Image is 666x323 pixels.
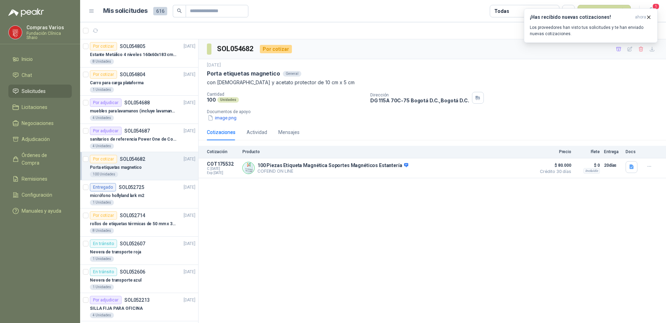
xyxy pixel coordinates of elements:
[120,157,145,161] p: SOL054682
[217,97,239,103] div: Unidades
[90,143,114,149] div: 4 Unidades
[22,207,61,215] span: Manuales y ayuda
[90,268,117,276] div: En tránsito
[119,185,144,190] p: SOL052725
[257,168,408,174] p: COFEIND ON LINE
[207,114,237,121] button: image.png
[90,192,144,199] p: micrófono hollyland lark m2
[80,68,198,96] a: Por cotizarSOL054804[DATE] Carro para carga plataforma1 Unidades
[90,80,144,86] p: Carro para carga plataforma
[207,62,221,69] p: [DATE]
[184,212,195,219] p: [DATE]
[184,71,195,78] p: [DATE]
[260,45,292,53] div: Por cotizar
[90,183,116,191] div: Entregado
[8,149,72,170] a: Órdenes de Compra
[635,14,646,20] span: ahora
[90,52,177,58] p: Estante Metálico 4 niveles 160x60x183 cm Fixser
[90,127,122,135] div: Por adjudicar
[207,79,658,86] p: con [DEMOGRAPHIC_DATA] y acetato protector de 10 cm x 5 cm
[652,3,660,10] span: 1
[26,31,72,40] p: Fundación Clínica Shaio
[80,180,198,208] a: EntregadoSOL052725[DATE] micrófono hollyland lark m21 Unidades
[8,8,44,17] img: Logo peakr
[207,70,280,77] p: Porta etiquetas magnetico
[207,171,238,175] span: Exp: [DATE]
[184,184,195,191] p: [DATE]
[90,239,117,248] div: En tránsito
[184,156,195,163] p: [DATE]
[8,188,72,202] a: Configuración
[90,277,141,284] p: Nevera de transporte azul
[8,204,72,218] a: Manuales y ayuda
[278,128,300,136] div: Mensajes
[575,149,600,154] p: Flete
[645,5,658,17] button: 1
[80,293,198,321] a: Por adjudicarSOL052213[DATE] SILLA FIJA PARA OFICINA4 Unidades
[22,103,47,111] span: Licitaciones
[90,87,114,93] div: 1 Unidades
[243,162,254,174] img: Company Logo
[207,128,235,136] div: Cotizaciones
[604,149,621,154] p: Entrega
[8,117,72,130] a: Negociaciones
[90,200,114,205] div: 1 Unidades
[184,43,195,50] p: [DATE]
[536,170,571,174] span: Crédito 30 días
[153,7,167,15] span: 616
[90,228,114,234] div: 8 Unidades
[8,172,72,186] a: Remisiones
[90,70,117,79] div: Por cotizar
[120,72,145,77] p: SOL054804
[90,305,143,312] p: SILLA FIJA PARA OFICINA
[22,55,33,63] span: Inicio
[530,14,632,20] h3: ¡Has recibido nuevas cotizaciones!
[120,241,145,246] p: SOL052607
[604,161,621,170] p: 20 días
[8,85,72,98] a: Solicitudes
[184,297,195,304] p: [DATE]
[120,269,145,274] p: SOL052606
[90,296,122,304] div: Por adjudicar
[524,8,658,43] button: ¡Has recibido nuevas cotizaciones!ahora Los proveedores han visto tus solicitudes y te han enviad...
[583,168,600,174] div: Incluido
[80,124,198,152] a: Por adjudicarSOL054687[DATE] sanitarios de referencia Power One de Corona4 Unidades
[90,221,177,227] p: rollos de etiquetas térmicas de 50 mm x 30 mm
[90,99,122,107] div: Por adjudicar
[257,163,408,169] p: 100 Piezas Etiqueta Magnética Soportes Magnéticos Estantería
[90,108,177,115] p: muebles para lavamanos (incluye lavamanos)
[207,161,238,167] p: COT175532
[207,92,365,97] p: Cantidad
[177,8,182,13] span: search
[80,208,198,237] a: Por cotizarSOL052714[DATE] rollos de etiquetas térmicas de 50 mm x 30 mm8 Unidades
[207,167,238,171] span: C: [DATE]
[530,24,652,37] p: Los proveedores han visto tus solicitudes y te han enviado nuevas cotizaciones.
[536,161,571,170] span: $ 80.000
[8,101,72,114] a: Licitaciones
[90,249,141,255] p: Nevera de transporte roja
[90,155,117,163] div: Por cotizar
[90,136,177,143] p: sanitarios de referencia Power One de Corona
[370,97,469,103] p: DG 115A 70C-75 Bogotá D.C. , Bogotá D.C.
[26,25,72,30] p: Compras Varios
[494,7,509,15] div: Todas
[22,135,50,143] span: Adjudicación
[22,175,47,183] span: Remisiones
[90,42,117,50] div: Por cotizar
[184,241,195,247] p: [DATE]
[120,213,145,218] p: SOL052714
[575,161,600,170] p: $ 0
[22,151,65,167] span: Órdenes de Compra
[242,149,532,154] p: Producto
[90,115,114,121] div: 4 Unidades
[370,93,469,97] p: Dirección
[80,237,198,265] a: En tránsitoSOL052607[DATE] Nevera de transporte roja1 Unidades
[80,96,198,124] a: Por adjudicarSOL054688[DATE] muebles para lavamanos (incluye lavamanos)4 Unidades
[80,39,198,68] a: Por cotizarSOL054805[DATE] Estante Metálico 4 niveles 160x60x183 cm Fixser8 Unidades
[120,44,145,49] p: SOL054805
[184,100,195,106] p: [DATE]
[80,152,198,180] a: Por cotizarSOL054682[DATE] Porta etiquetas magnetico100 Unidades
[247,128,267,136] div: Actividad
[184,128,195,134] p: [DATE]
[207,149,238,154] p: Cotización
